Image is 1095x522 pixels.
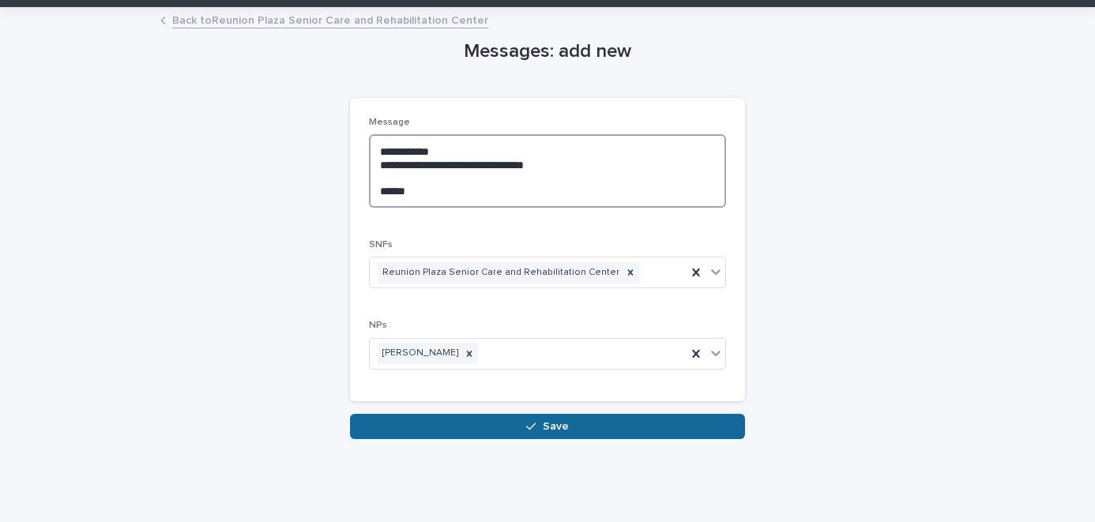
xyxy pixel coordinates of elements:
[350,414,745,439] button: Save
[369,240,393,250] span: SNFs
[378,262,622,284] div: Reunion Plaza Senior Care and Rehabilitation Center
[378,343,461,364] div: [PERSON_NAME]
[350,40,745,63] h1: Messages: add new
[369,321,387,330] span: NPs
[172,10,488,28] a: Back toReunion Plaza Senior Care and Rehabilitation Center
[369,118,410,127] span: Message
[543,421,569,432] span: Save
